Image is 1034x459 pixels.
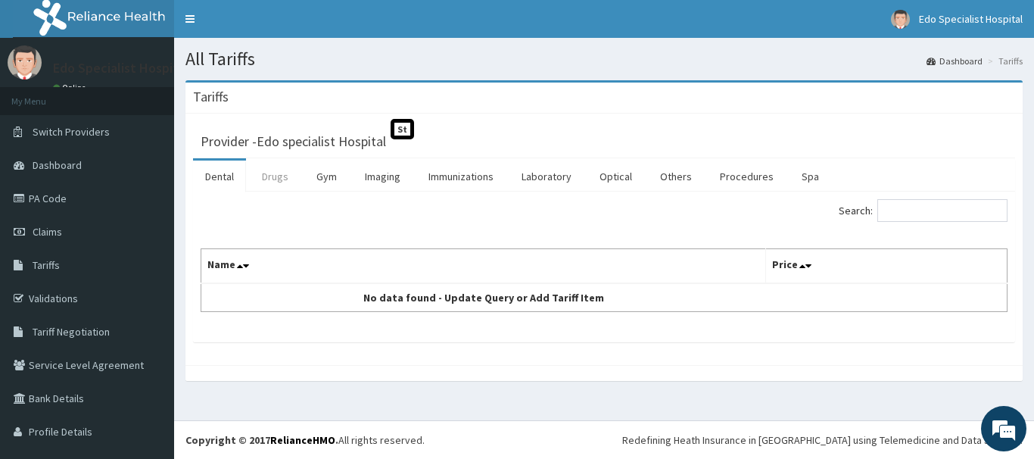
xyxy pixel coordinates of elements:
[201,283,766,312] td: No data found - Update Query or Add Tariff Item
[416,161,506,192] a: Immunizations
[185,433,338,447] strong: Copyright © 2017 .
[33,125,110,139] span: Switch Providers
[185,49,1023,69] h1: All Tariffs
[174,420,1034,459] footer: All rights reserved.
[53,61,189,75] p: Edo Specialist Hospital
[919,12,1023,26] span: Edo Specialist Hospital
[509,161,584,192] a: Laboratory
[839,199,1008,222] label: Search:
[790,161,831,192] a: Spa
[391,119,414,139] span: St
[33,158,82,172] span: Dashboard
[33,258,60,272] span: Tariffs
[984,55,1023,67] li: Tariffs
[53,83,89,93] a: Online
[33,225,62,239] span: Claims
[193,90,229,104] h3: Tariffs
[8,45,42,80] img: User Image
[622,432,1023,448] div: Redefining Heath Insurance in [GEOGRAPHIC_DATA] using Telemedicine and Data Science!
[193,161,246,192] a: Dental
[33,325,110,339] span: Tariff Negotiation
[708,161,786,192] a: Procedures
[304,161,349,192] a: Gym
[877,199,1008,222] input: Search:
[765,249,1008,284] th: Price
[270,433,335,447] a: RelianceHMO
[201,135,386,148] h3: Provider - Edo specialist Hospital
[587,161,644,192] a: Optical
[891,10,910,29] img: User Image
[648,161,704,192] a: Others
[927,55,983,67] a: Dashboard
[353,161,413,192] a: Imaging
[201,249,766,284] th: Name
[250,161,301,192] a: Drugs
